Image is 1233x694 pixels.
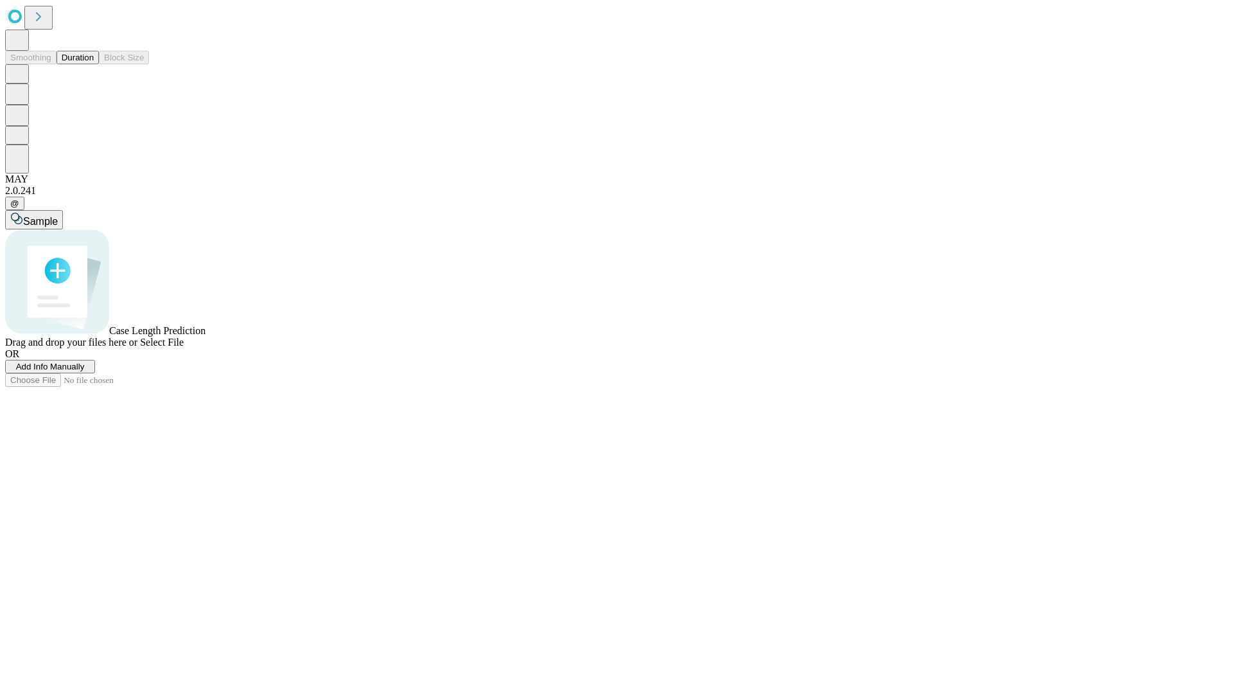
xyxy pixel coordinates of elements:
[5,197,24,210] button: @
[10,199,19,208] span: @
[109,325,205,336] span: Case Length Prediction
[16,362,85,371] span: Add Info Manually
[57,51,99,64] button: Duration
[5,337,137,348] span: Drag and drop your files here or
[5,173,1228,185] div: MAY
[5,348,19,359] span: OR
[99,51,149,64] button: Block Size
[5,51,57,64] button: Smoothing
[23,216,58,227] span: Sample
[140,337,184,348] span: Select File
[5,210,63,229] button: Sample
[5,185,1228,197] div: 2.0.241
[5,360,95,373] button: Add Info Manually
